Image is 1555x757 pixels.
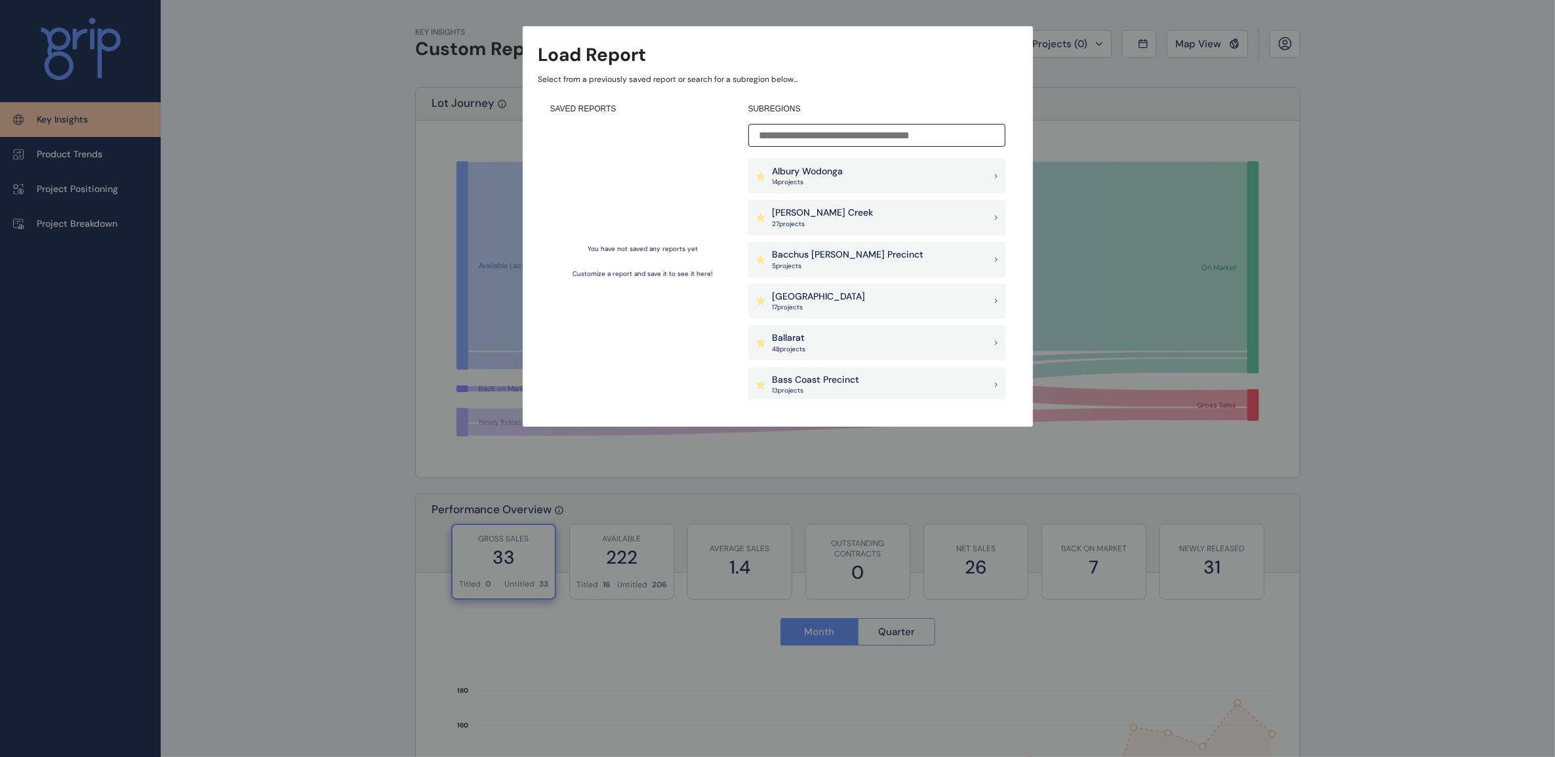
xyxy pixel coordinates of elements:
p: 14 project s [773,178,843,187]
p: Ballarat [773,332,806,345]
p: Customize a report and save it to see it here! [573,269,714,279]
p: 27 project s [773,220,874,229]
p: 13 project s [773,386,860,395]
p: [PERSON_NAME] Creek [773,206,874,220]
p: [GEOGRAPHIC_DATA] [773,290,866,303]
h4: SAVED REPORTS [550,104,737,115]
p: Albury Wodonga [773,165,843,178]
h3: Load Report [538,42,647,68]
p: You have not saved any reports yet [588,244,698,254]
h4: SUBREGIONS [748,104,1005,115]
p: 48 project s [773,345,806,354]
p: 5 project s [773,262,924,271]
p: Select from a previously saved report or search for a subregion below... [538,74,1017,85]
p: Bacchus [PERSON_NAME] Precinct [773,248,924,262]
p: Bass Coast Precinct [773,374,860,387]
p: 17 project s [773,303,866,312]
